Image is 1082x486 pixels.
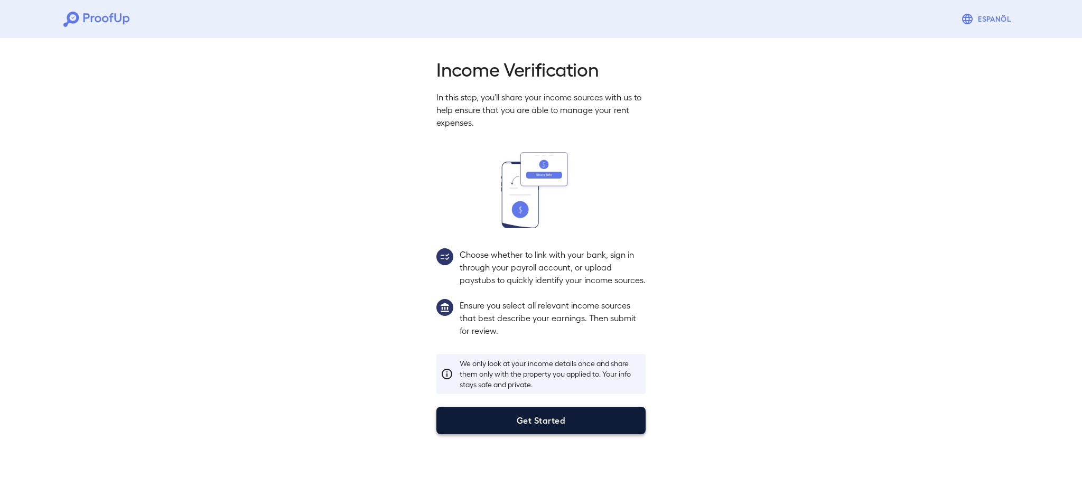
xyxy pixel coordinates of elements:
[460,358,641,390] p: We only look at your income details once and share them only with the property you applied to. Yo...
[436,299,453,316] img: group1.svg
[436,91,646,129] p: In this step, you'll share your income sources with us to help ensure that you are able to manage...
[957,8,1019,30] button: Espanõl
[436,248,453,265] img: group2.svg
[460,248,646,286] p: Choose whether to link with your bank, sign in through your payroll account, or upload paystubs t...
[501,152,581,228] img: transfer_money.svg
[436,407,646,434] button: Get Started
[460,299,646,337] p: Ensure you select all relevant income sources that best describe your earnings. Then submit for r...
[436,57,646,80] h2: Income Verification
